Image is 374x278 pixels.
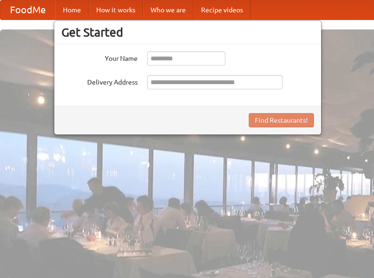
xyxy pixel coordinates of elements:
[55,0,89,19] a: Home
[61,25,314,39] h3: Get Started
[61,75,138,87] label: Delivery Address
[249,113,314,127] button: Find Restaurants!
[143,0,193,19] a: Who we are
[193,0,251,19] a: Recipe videos
[0,0,55,19] a: FoodMe
[89,0,143,19] a: How it works
[61,51,138,63] label: Your Name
